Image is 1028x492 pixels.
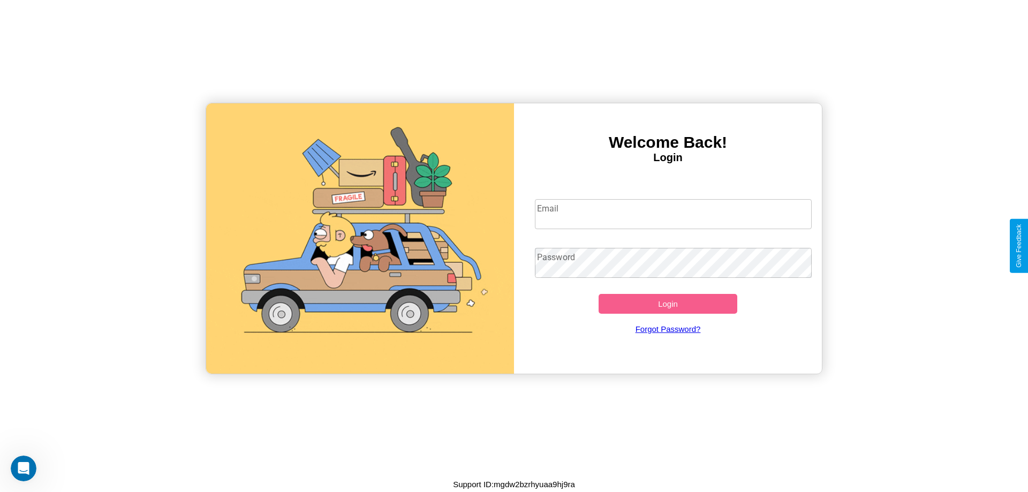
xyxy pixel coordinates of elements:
button: Login [599,294,737,314]
img: gif [206,103,514,374]
iframe: Intercom live chat [11,456,36,481]
div: Give Feedback [1015,224,1023,268]
a: Forgot Password? [530,314,807,344]
p: Support ID: mgdw2bzrhyuaa9hj9ra [453,477,575,491]
h4: Login [514,152,822,164]
h3: Welcome Back! [514,133,822,152]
